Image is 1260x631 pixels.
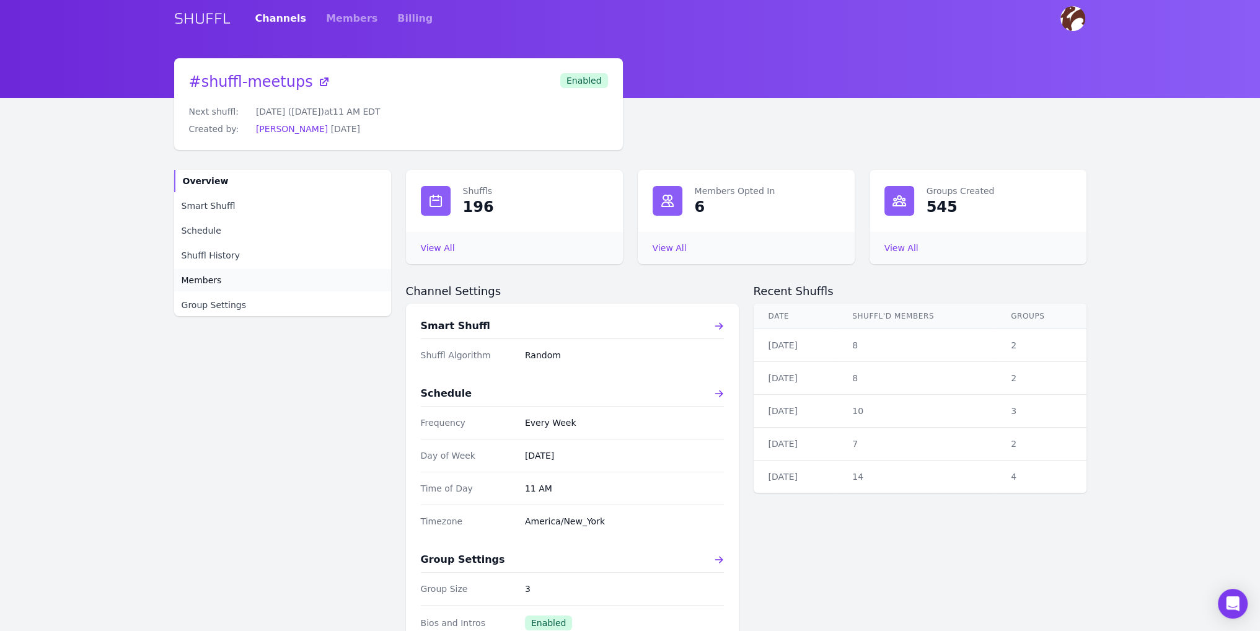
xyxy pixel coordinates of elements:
span: Group Settings [182,299,247,311]
span: Enabled [560,73,608,88]
th: Date [754,304,838,329]
dt: Group Size [421,583,515,595]
th: Shuffl'd Members [837,304,996,329]
dd: Every Week [525,417,724,429]
dt: Bios and Intros [421,617,515,629]
a: View All [884,243,919,253]
dt: Groups Created [927,185,1072,197]
span: # shuffl-meetups [189,73,313,90]
dt: Created by: [189,123,246,135]
td: 4 [996,461,1086,493]
td: 10 [837,395,996,428]
h2: Recent Shuffls [754,284,1086,299]
div: 545 [927,197,958,217]
a: [PERSON_NAME] [256,124,328,134]
dd: America/New_York [525,515,724,527]
a: Billing [397,1,433,36]
dt: Day of Week [421,449,515,462]
td: 2 [996,329,1086,362]
a: Channels [255,1,307,36]
a: Members [326,1,377,36]
a: Smart Shuffl [174,195,391,217]
dt: Next shuffl: [189,105,246,118]
h3: Smart Shuffl [421,319,490,333]
h3: Group Settings [421,552,505,567]
dd: Random [525,349,724,361]
a: Members [174,269,391,291]
a: Overview [174,170,391,192]
td: 14 [837,461,996,493]
dt: Time of Day [421,482,515,495]
div: [DATE] [769,372,823,384]
button: User menu [1059,5,1086,32]
span: Overview [183,175,229,187]
dd: 11 AM [525,482,724,495]
a: Group Settings [174,294,391,316]
td: 8 [837,329,996,362]
div: Open Intercom Messenger [1218,589,1248,619]
td: 3 [996,395,1086,428]
a: Smart Shuffl [421,319,724,333]
span: [DATE] [331,124,360,134]
span: [DATE] ([DATE]) at 11 AM EDT [256,107,381,117]
div: [DATE] [769,438,823,450]
span: Enabled [525,616,573,630]
div: 196 [463,197,494,217]
td: 8 [837,362,996,395]
img: David Marin [1060,6,1085,31]
a: View All [653,243,687,253]
a: Group Settings [421,552,724,567]
dt: Members Opted In [695,185,840,197]
a: #shuffl-meetups [189,73,330,90]
a: Schedule [421,386,724,401]
dt: Timezone [421,515,515,527]
a: SHUFFL [174,9,231,29]
span: Members [182,274,222,286]
dt: Shuffl Algorithm [421,349,515,361]
td: 7 [837,428,996,461]
dd: [DATE] [525,449,724,462]
td: 2 [996,362,1086,395]
dt: Frequency [421,417,515,429]
nav: Sidebar [174,170,391,316]
div: [DATE] [769,405,823,417]
div: 6 [695,197,705,217]
th: Groups [996,304,1086,329]
dd: 3 [525,583,724,595]
span: Smart Shuffl [182,200,236,212]
span: Shuffl History [182,249,240,262]
span: Schedule [182,224,221,237]
dt: Shuffls [463,185,608,197]
div: [DATE] [769,339,823,351]
h3: Schedule [421,386,472,401]
div: [DATE] [769,470,823,483]
a: View All [421,243,455,253]
a: Shuffl History [174,244,391,267]
h2: Channel Settings [406,284,739,299]
a: Schedule [174,219,391,242]
td: 2 [996,428,1086,461]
